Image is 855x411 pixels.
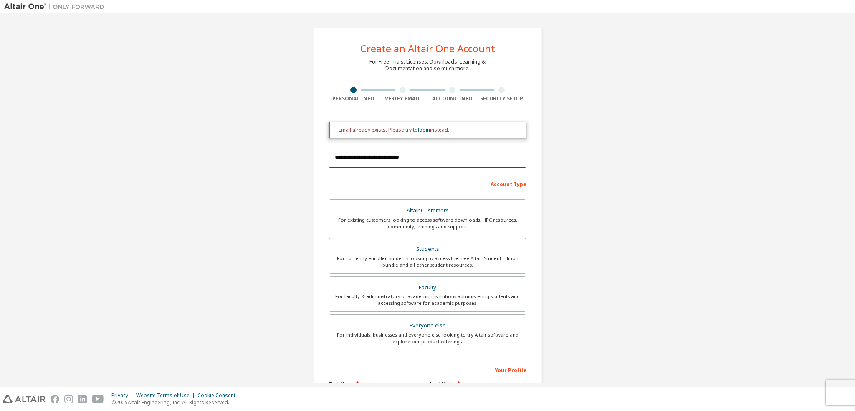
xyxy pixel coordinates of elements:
div: For currently enrolled students looking to access the free Altair Student Edition bundle and all ... [334,255,521,268]
img: facebook.svg [51,395,59,403]
label: Last Name [430,380,526,387]
p: © 2025 Altair Engineering, Inc. All Rights Reserved. [111,399,240,406]
div: Altair Customers [334,205,521,217]
div: Create an Altair One Account [360,43,495,54]
div: Everyone else [334,320,521,332]
img: instagram.svg [64,395,73,403]
div: For Free Trials, Licenses, Downloads, Learning & Documentation and so much more. [369,59,486,72]
div: Website Terms of Use [136,392,197,399]
img: youtube.svg [92,395,104,403]
img: linkedin.svg [78,395,87,403]
div: Privacy [111,392,136,399]
div: Security Setup [477,95,527,102]
div: Email already exists. Please try to instead. [339,127,520,133]
div: Account Info [427,95,477,102]
div: Personal Info [329,95,378,102]
div: Cookie Consent [197,392,240,399]
div: Faculty [334,282,521,294]
label: First Name [329,380,425,387]
div: Verify Email [378,95,428,102]
div: Account Type [329,177,526,190]
img: altair_logo.svg [3,395,46,403]
div: For existing customers looking to access software downloads, HPC resources, community, trainings ... [334,217,521,230]
div: For faculty & administrators of academic institutions administering students and accessing softwa... [334,293,521,306]
div: Students [334,243,521,255]
img: Altair One [4,3,109,11]
a: login [418,126,430,133]
div: For individuals, businesses and everyone else looking to try Altair software and explore our prod... [334,332,521,345]
div: Your Profile [329,363,526,376]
